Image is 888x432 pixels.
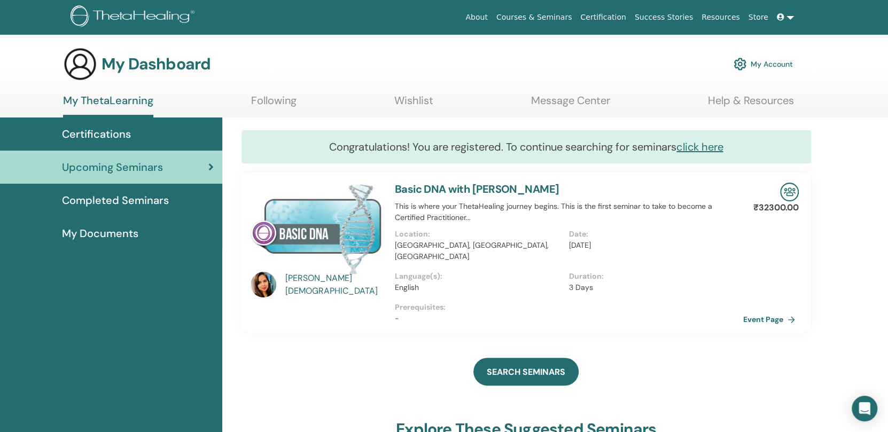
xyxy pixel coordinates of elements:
[697,7,744,27] a: Resources
[576,7,630,27] a: Certification
[394,94,433,115] a: Wishlist
[395,302,744,313] p: Prerequisites :
[62,126,131,142] span: Certifications
[251,94,297,115] a: Following
[251,272,276,297] img: default.jpg
[744,7,773,27] a: Store
[395,271,563,282] p: Language(s) :
[743,311,799,327] a: Event Page
[102,54,211,74] h3: My Dashboard
[242,130,812,163] div: Congratulations! You are registered. To continue searching for seminars
[395,182,559,196] a: Basic DNA with [PERSON_NAME]
[395,313,744,324] p: -
[569,229,737,240] p: Date :
[531,94,610,115] a: Message Center
[676,140,723,154] a: click here
[487,366,565,378] span: SEARCH SEMINARS
[492,7,577,27] a: Courses & Seminars
[62,159,163,175] span: Upcoming Seminars
[569,282,737,293] p: 3 Days
[461,7,492,27] a: About
[395,240,563,262] p: [GEOGRAPHIC_DATA], [GEOGRAPHIC_DATA], [GEOGRAPHIC_DATA]
[473,358,579,386] a: SEARCH SEMINARS
[734,55,746,73] img: cog.svg
[71,5,198,29] img: logo.png
[630,7,697,27] a: Success Stories
[395,282,563,293] p: English
[852,396,877,421] div: Open Intercom Messenger
[395,229,563,240] p: Location :
[63,94,153,117] a: My ThetaLearning
[251,183,382,275] img: Basic DNA
[569,271,737,282] p: Duration :
[780,183,799,201] img: In-Person Seminar
[569,240,737,251] p: [DATE]
[395,201,744,223] p: This is where your ThetaHealing journey begins. This is the first seminar to take to become a Cer...
[753,201,799,214] p: ₹32300.00
[734,52,793,76] a: My Account
[708,94,794,115] a: Help & Resources
[62,192,169,208] span: Completed Seminars
[285,272,384,297] a: [PERSON_NAME] [DEMOGRAPHIC_DATA]
[62,225,138,241] span: My Documents
[63,47,97,81] img: generic-user-icon.jpg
